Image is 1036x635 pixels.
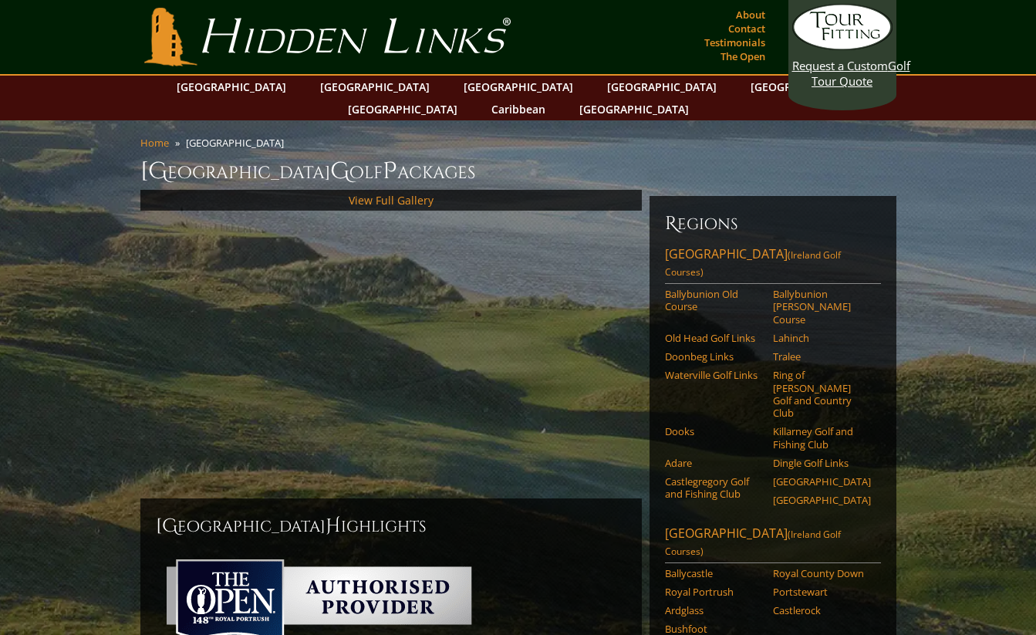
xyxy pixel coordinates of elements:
span: Request a Custom [792,58,888,73]
a: View Full Gallery [349,193,434,208]
a: Ballybunion Old Course [665,288,763,313]
li: [GEOGRAPHIC_DATA] [186,136,290,150]
h2: [GEOGRAPHIC_DATA] ighlights [156,514,626,539]
span: (Ireland Golf Courses) [665,528,841,558]
a: [GEOGRAPHIC_DATA](Ireland Golf Courses) [665,245,881,284]
a: Tralee [773,350,871,363]
a: Ballybunion [PERSON_NAME] Course [773,288,871,326]
a: Waterville Golf Links [665,369,763,381]
a: [GEOGRAPHIC_DATA] [773,494,871,506]
a: Contact [724,18,769,39]
a: [GEOGRAPHIC_DATA] [572,98,697,120]
a: Testimonials [700,32,769,53]
a: Caribbean [484,98,553,120]
span: (Ireland Golf Courses) [665,248,841,279]
a: Castlerock [773,604,871,616]
a: [GEOGRAPHIC_DATA] [169,76,294,98]
a: Castlegregory Golf and Fishing Club [665,475,763,501]
a: Portstewart [773,586,871,598]
span: P [383,156,397,187]
a: Ballycastle [665,567,763,579]
a: Doonbeg Links [665,350,763,363]
a: Home [140,136,169,150]
h6: Regions [665,211,881,236]
a: The Open [717,46,769,67]
a: Royal Portrush [665,586,763,598]
a: About [732,4,769,25]
a: Request a CustomGolf Tour Quote [792,4,893,89]
a: Lahinch [773,332,871,344]
a: [GEOGRAPHIC_DATA] [599,76,724,98]
a: [GEOGRAPHIC_DATA] [743,76,868,98]
a: [GEOGRAPHIC_DATA] [340,98,465,120]
a: [GEOGRAPHIC_DATA](Ireland Golf Courses) [665,525,881,563]
a: Dooks [665,425,763,437]
a: Royal County Down [773,567,871,579]
a: Adare [665,457,763,469]
a: Ring of [PERSON_NAME] Golf and Country Club [773,369,871,419]
a: [GEOGRAPHIC_DATA] [773,475,871,488]
a: Killarney Golf and Fishing Club [773,425,871,451]
a: [GEOGRAPHIC_DATA] [312,76,437,98]
h1: [GEOGRAPHIC_DATA] olf ackages [140,156,896,187]
a: Ardglass [665,604,763,616]
a: Bushfoot [665,623,763,635]
a: Old Head Golf Links [665,332,763,344]
a: Dingle Golf Links [773,457,871,469]
a: [GEOGRAPHIC_DATA] [456,76,581,98]
span: H [326,514,341,539]
span: G [330,156,349,187]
